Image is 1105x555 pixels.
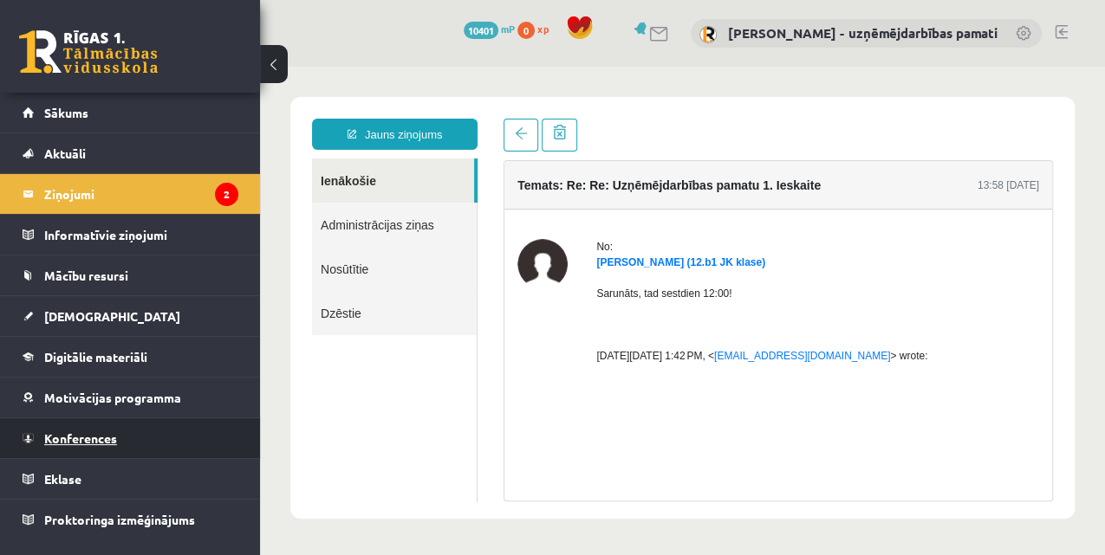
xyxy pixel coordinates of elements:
[336,219,779,235] div: Sarunāts, tad sestdien 12:00!
[728,24,998,42] a: [PERSON_NAME] - uzņēmējdarbības pamati
[23,255,238,295] a: Mācību resursi
[52,92,214,136] a: Ienākošie
[44,215,238,255] legend: Informatīvie ziņojumi
[44,430,117,446] span: Konferences
[336,172,779,188] div: No:
[336,190,505,202] a: [PERSON_NAME] (12.b1 JK klase)
[23,296,238,336] a: [DEMOGRAPHIC_DATA]
[19,30,158,74] a: Rīgas 1. Tālmācības vidusskola
[44,512,195,527] span: Proktoringa izmēģinājums
[257,112,561,126] h4: Temats: Re: Re: Uzņēmējdarbības pamatu 1. Ieskaite
[44,174,238,214] legend: Ziņojumi
[52,136,217,180] a: Administrācijas ziņas
[23,133,238,173] a: Aktuāli
[23,459,238,499] a: Eklase
[718,111,779,126] div: 13:58 [DATE]
[44,308,180,324] span: [DEMOGRAPHIC_DATA]
[44,145,86,161] span: Aktuāli
[336,281,779,313] div: [DATE][DATE] 1:42 PM, < > wrote:
[52,52,218,83] a: Jauns ziņojums
[454,283,630,295] a: [EMAIL_ADDRESS][DOMAIN_NAME]
[501,22,515,35] span: mP
[23,418,238,458] a: Konferences
[464,22,515,35] a: 10401 mP
[537,22,549,35] span: xp
[44,268,128,283] span: Mācību resursi
[52,224,217,268] a: Dzēstie
[23,378,238,417] a: Motivācijas programma
[23,215,238,255] a: Informatīvie ziņojumi
[215,183,238,206] i: 2
[517,22,557,35] a: 0 xp
[44,349,147,365] span: Digitālie materiāli
[52,180,217,224] a: Nosūtītie
[44,471,81,487] span: Eklase
[699,26,717,43] img: Solvita Kozlovska - uzņēmējdarbības pamati
[23,500,238,539] a: Proktoringa izmēģinājums
[23,174,238,214] a: Ziņojumi2
[464,22,498,39] span: 10401
[23,337,238,377] a: Digitālie materiāli
[44,390,181,405] span: Motivācijas programma
[44,105,88,120] span: Sākums
[257,172,308,223] img: Signija Ivanova
[517,22,535,39] span: 0
[23,93,238,132] a: Sākums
